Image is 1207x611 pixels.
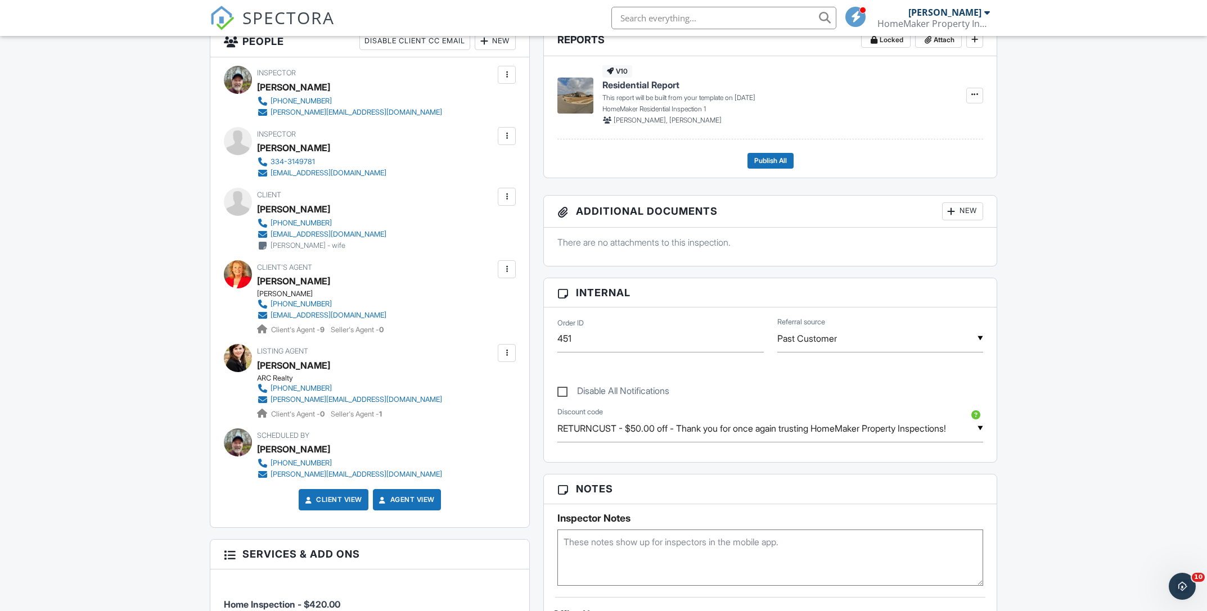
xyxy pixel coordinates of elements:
[210,540,529,569] h3: Services & Add ons
[257,130,296,138] span: Inspector
[271,97,332,106] div: [PHONE_NUMBER]
[257,458,442,469] a: [PHONE_NUMBER]
[271,219,332,228] div: [PHONE_NUMBER]
[271,157,315,166] div: 334-3149781
[257,289,395,298] div: [PERSON_NAME]
[331,410,382,418] span: Seller's Agent -
[271,384,332,393] div: [PHONE_NUMBER]
[210,15,335,39] a: SPECTORA
[379,410,382,418] strong: 1
[257,79,330,96] div: [PERSON_NAME]
[257,191,281,199] span: Client
[557,236,983,248] p: There are no attachments to this inspection.
[379,325,384,334] strong: 0
[257,469,442,480] a: [PERSON_NAME][EMAIL_ADDRESS][DOMAIN_NAME]
[271,241,345,250] div: [PERSON_NAME] - wife
[257,168,386,179] a: [EMAIL_ADDRESS][DOMAIN_NAME]
[544,196,997,228] h3: Additional Documents
[271,108,442,117] div: [PERSON_NAME][EMAIL_ADDRESS][DOMAIN_NAME]
[257,107,442,118] a: [PERSON_NAME][EMAIL_ADDRESS][DOMAIN_NAME]
[257,229,386,240] a: [EMAIL_ADDRESS][DOMAIN_NAME]
[1192,573,1205,582] span: 10
[257,441,330,458] div: [PERSON_NAME]
[777,317,825,327] label: Referral source
[320,325,325,334] strong: 9
[257,357,330,374] a: [PERSON_NAME]
[224,599,340,610] span: Home Inspection - $420.00
[557,513,983,524] h5: Inspector Notes
[257,218,386,229] a: [PHONE_NUMBER]
[257,156,386,168] a: 334-3149781
[359,32,470,50] div: Disable Client CC Email
[557,386,669,400] label: Disable All Notifications
[942,202,983,220] div: New
[257,347,308,355] span: Listing Agent
[544,278,997,307] h3: Internal
[210,6,235,30] img: The Best Home Inspection Software - Spectora
[271,300,332,309] div: [PHONE_NUMBER]
[257,273,330,289] a: [PERSON_NAME]
[257,383,442,394] a: [PHONE_NUMBER]
[271,395,442,404] div: [PERSON_NAME][EMAIL_ADDRESS][DOMAIN_NAME]
[210,25,529,57] h3: People
[557,407,603,417] label: Discount code
[271,470,442,479] div: [PERSON_NAME][EMAIL_ADDRESS][DOMAIN_NAME]
[242,6,335,29] span: SPECTORA
[257,374,451,383] div: ARC Realty
[271,410,326,418] span: Client's Agent -
[320,410,325,418] strong: 0
[257,201,330,218] div: [PERSON_NAME]
[257,298,386,310] a: [PHONE_NUMBER]
[257,431,309,440] span: Scheduled By
[257,139,330,156] div: [PERSON_NAME]
[331,325,384,334] span: Seller's Agent -
[611,7,836,29] input: Search everything...
[271,459,332,468] div: [PHONE_NUMBER]
[271,311,386,320] div: [EMAIL_ADDRESS][DOMAIN_NAME]
[557,318,584,328] label: Order ID
[475,32,516,50] div: New
[377,494,435,505] a: Agent View
[271,325,326,334] span: Client's Agent -
[257,394,442,405] a: [PERSON_NAME][EMAIL_ADDRESS][DOMAIN_NAME]
[271,169,386,178] div: [EMAIL_ADDRESS][DOMAIN_NAME]
[257,96,442,107] a: [PHONE_NUMBER]
[257,69,296,77] span: Inspector
[1169,573,1196,600] iframe: Intercom live chat
[877,18,990,29] div: HomeMaker Property Inspections
[908,7,981,18] div: [PERSON_NAME]
[271,230,386,239] div: [EMAIL_ADDRESS][DOMAIN_NAME]
[257,263,312,271] span: Client's Agent
[257,310,386,321] a: [EMAIL_ADDRESS][DOMAIN_NAME]
[303,494,362,505] a: Client View
[544,474,997,504] h3: Notes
